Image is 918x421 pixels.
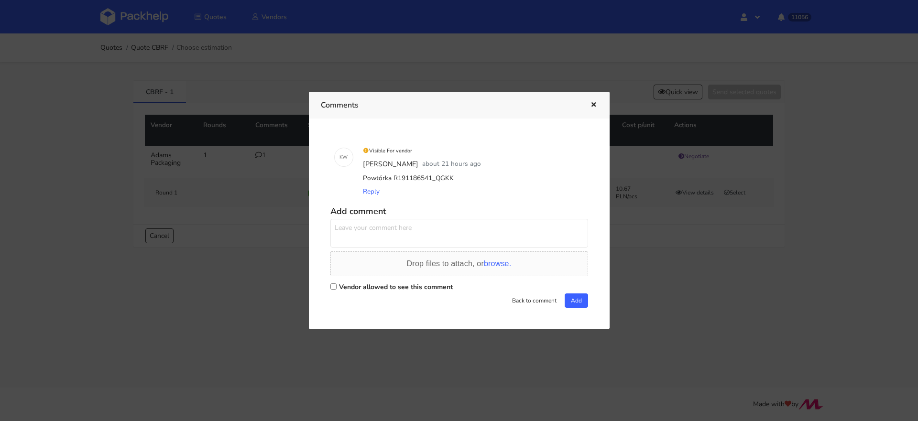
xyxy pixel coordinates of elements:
[484,259,511,268] span: browse.
[361,172,584,185] div: Powtórka R191186541_QGKK
[420,157,483,172] div: about 21 hours ago
[361,157,420,172] div: [PERSON_NAME]
[506,293,563,308] button: Back to comment
[363,147,413,154] small: Visible For vendor
[330,206,588,217] h5: Add comment
[407,259,512,268] span: Drop files to attach, or
[363,187,380,196] span: Reply
[565,293,588,308] button: Add
[339,151,342,163] span: K
[342,151,348,163] span: W
[339,282,453,291] label: Vendor allowed to see this comment
[321,98,576,112] h3: Comments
